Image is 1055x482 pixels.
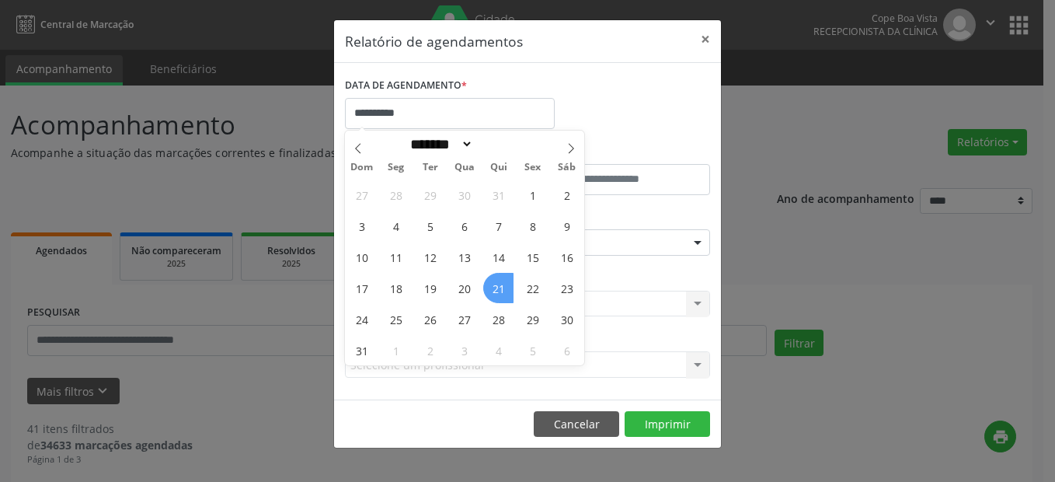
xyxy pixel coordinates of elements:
[381,180,411,210] span: Julho 28, 2025
[346,304,377,334] span: Agosto 24, 2025
[690,20,721,58] button: Close
[517,180,548,210] span: Agosto 1, 2025
[381,273,411,303] span: Agosto 18, 2025
[449,304,479,334] span: Agosto 27, 2025
[517,242,548,272] span: Agosto 15, 2025
[625,411,710,438] button: Imprimir
[345,162,379,173] span: Dom
[449,180,479,210] span: Julho 30, 2025
[415,211,445,241] span: Agosto 5, 2025
[449,242,479,272] span: Agosto 13, 2025
[413,162,447,173] span: Ter
[346,180,377,210] span: Julho 27, 2025
[483,180,514,210] span: Julho 31, 2025
[346,335,377,365] span: Agosto 31, 2025
[415,180,445,210] span: Julho 29, 2025
[346,242,377,272] span: Agosto 10, 2025
[517,211,548,241] span: Agosto 8, 2025
[449,273,479,303] span: Agosto 20, 2025
[517,304,548,334] span: Agosto 29, 2025
[346,211,377,241] span: Agosto 3, 2025
[415,335,445,365] span: Setembro 2, 2025
[379,162,413,173] span: Seg
[534,411,619,438] button: Cancelar
[449,335,479,365] span: Setembro 3, 2025
[552,242,582,272] span: Agosto 16, 2025
[345,31,523,51] h5: Relatório de agendamentos
[473,136,524,152] input: Year
[552,211,582,241] span: Agosto 9, 2025
[483,335,514,365] span: Setembro 4, 2025
[381,211,411,241] span: Agosto 4, 2025
[531,140,710,164] label: ATÉ
[552,335,582,365] span: Setembro 6, 2025
[415,273,445,303] span: Agosto 19, 2025
[447,162,482,173] span: Qua
[552,180,582,210] span: Agosto 2, 2025
[516,162,550,173] span: Sex
[415,304,445,334] span: Agosto 26, 2025
[449,211,479,241] span: Agosto 6, 2025
[346,273,377,303] span: Agosto 17, 2025
[483,273,514,303] span: Agosto 21, 2025
[552,273,582,303] span: Agosto 23, 2025
[381,304,411,334] span: Agosto 25, 2025
[345,74,467,98] label: DATA DE AGENDAMENTO
[517,273,548,303] span: Agosto 22, 2025
[381,242,411,272] span: Agosto 11, 2025
[550,162,584,173] span: Sáb
[482,162,516,173] span: Qui
[415,242,445,272] span: Agosto 12, 2025
[483,211,514,241] span: Agosto 7, 2025
[483,304,514,334] span: Agosto 28, 2025
[381,335,411,365] span: Setembro 1, 2025
[552,304,582,334] span: Agosto 30, 2025
[483,242,514,272] span: Agosto 14, 2025
[405,136,473,152] select: Month
[517,335,548,365] span: Setembro 5, 2025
